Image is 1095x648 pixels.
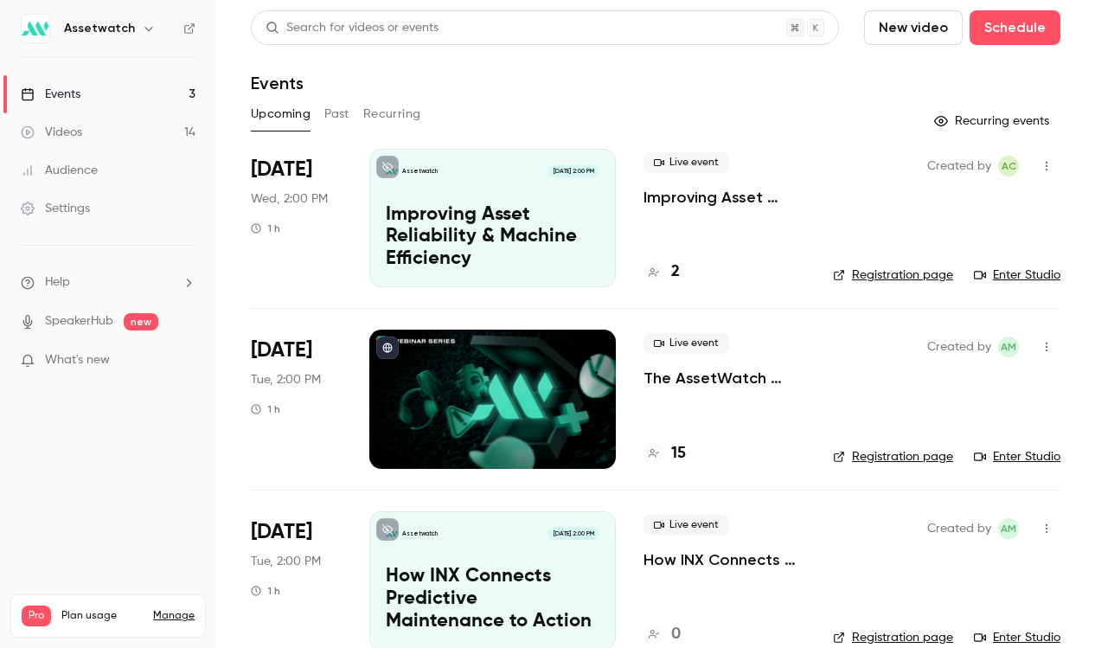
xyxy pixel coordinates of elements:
[644,260,680,284] a: 2
[251,584,280,598] div: 1 h
[644,368,805,388] a: The AssetWatch Experience, Unpacked
[644,442,686,465] a: 15
[386,566,599,632] p: How INX Connects Predictive Maintenance to Action
[974,629,1060,646] a: Enter Studio
[266,19,439,37] div: Search for videos or events
[386,204,599,271] p: Improving Asset Reliability & Machine Efficiency
[998,518,1019,539] span: Auburn Meadows
[644,187,805,208] a: Improving Asset Reliability & Machine Efficiency
[45,273,70,292] span: Help
[833,448,953,465] a: Registration page
[998,156,1019,176] span: Adam Creamer
[402,529,438,538] p: Assetwatch
[998,337,1019,357] span: Auburn Meadows
[251,73,304,93] h1: Events
[927,337,991,357] span: Created by
[363,100,421,128] button: Recurring
[1001,518,1016,539] span: AM
[547,165,599,177] span: [DATE] 2:00 PM
[251,221,280,235] div: 1 h
[970,10,1060,45] button: Schedule
[61,609,143,623] span: Plan usage
[124,313,158,330] span: new
[974,448,1060,465] a: Enter Studio
[927,156,991,176] span: Created by
[45,312,113,330] a: SpeakerHub
[251,190,328,208] span: Wed, 2:00 PM
[21,162,98,179] div: Audience
[251,156,312,183] span: [DATE]
[927,518,991,539] span: Created by
[644,333,729,354] span: Live event
[21,86,80,103] div: Events
[45,351,110,369] span: What's new
[644,152,729,173] span: Live event
[153,609,195,623] a: Manage
[671,260,680,284] h4: 2
[251,100,311,128] button: Upcoming
[251,371,321,388] span: Tue, 2:00 PM
[864,10,963,45] button: New video
[547,528,599,540] span: [DATE] 2:00 PM
[21,200,90,217] div: Settings
[251,330,342,468] div: Oct 21 Tue, 2:00 PM (America/New York)
[833,266,953,284] a: Registration page
[1002,156,1016,176] span: AC
[369,149,616,287] a: Improving Asset Reliability & Machine EfficiencyAssetwatch[DATE] 2:00 PMImproving Asset Reliabili...
[671,442,686,465] h4: 15
[251,149,342,287] div: Oct 15 Wed, 2:00 PM (America/New York)
[324,100,349,128] button: Past
[671,623,681,646] h4: 0
[251,402,280,416] div: 1 h
[22,15,49,42] img: Assetwatch
[251,337,312,364] span: [DATE]
[833,629,953,646] a: Registration page
[251,553,321,570] span: Tue, 2:00 PM
[644,515,729,536] span: Live event
[402,167,438,176] p: Assetwatch
[22,606,51,626] span: Pro
[21,124,82,141] div: Videos
[1001,337,1016,357] span: AM
[974,266,1060,284] a: Enter Studio
[926,107,1060,135] button: Recurring events
[64,20,135,37] h6: Assetwatch
[644,623,681,646] a: 0
[21,273,195,292] li: help-dropdown-opener
[251,518,312,546] span: [DATE]
[644,549,805,570] a: How INX Connects Predictive Maintenance to Action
